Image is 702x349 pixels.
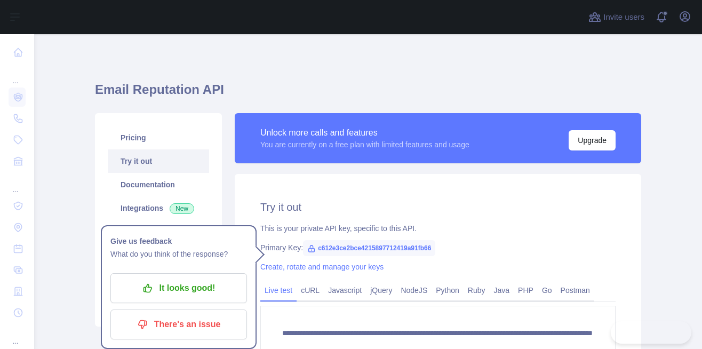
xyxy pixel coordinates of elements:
a: jQuery [366,282,396,299]
a: Pricing [108,126,209,149]
div: ... [9,64,26,85]
h1: Email Reputation API [95,81,641,107]
a: PHP [514,282,538,299]
div: ... [9,324,26,346]
span: Invite users [603,11,644,23]
p: It looks good! [118,279,239,297]
a: Live test [260,282,297,299]
a: Create, rotate and manage your keys [260,263,384,271]
a: Java [490,282,514,299]
h2: Try it out [260,200,616,215]
button: It looks good! [110,273,247,303]
a: NodeJS [396,282,432,299]
button: Upgrade [569,130,616,150]
iframe: Toggle Customer Support [611,321,691,344]
a: Postman [556,282,594,299]
span: New [170,203,194,214]
a: Ruby [464,282,490,299]
a: cURL [297,282,324,299]
span: c612e3ce2bce4215897712419a91fb66 [303,240,435,256]
h1: Give us feedback [110,235,247,248]
div: ... [9,173,26,194]
div: This is your private API key, specific to this API. [260,223,616,234]
p: There's an issue [118,315,239,334]
button: Invite users [586,9,647,26]
a: Documentation [108,173,209,196]
p: What do you think of the response? [110,248,247,260]
a: Integrations New [108,196,209,220]
div: Primary Key: [260,242,616,253]
a: Go [538,282,556,299]
a: Bulk upload (CSV) [108,220,209,243]
a: Try it out [108,149,209,173]
button: There's an issue [110,310,247,339]
a: Javascript [324,282,366,299]
div: You are currently on a free plan with limited features and usage [260,139,469,150]
a: Python [432,282,464,299]
div: Unlock more calls and features [260,126,469,139]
